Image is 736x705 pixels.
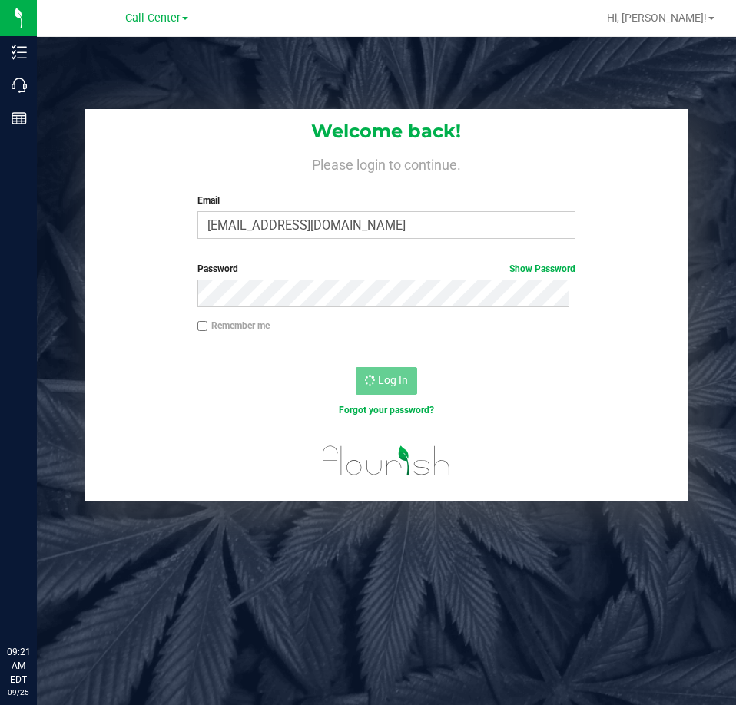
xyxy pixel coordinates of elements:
label: Email [197,194,575,207]
p: 09:21 AM EDT [7,645,30,687]
h4: Please login to continue. [85,154,687,172]
span: Call Center [125,12,181,25]
p: 09/25 [7,687,30,698]
h1: Welcome back! [85,121,687,141]
button: Log In [356,367,417,395]
input: Remember me [197,321,208,332]
a: Show Password [509,263,575,274]
label: Remember me [197,319,270,333]
a: Forgot your password? [339,405,434,415]
inline-svg: Inventory [12,45,27,60]
inline-svg: Reports [12,111,27,126]
span: Password [197,263,238,274]
inline-svg: Call Center [12,78,27,93]
span: Hi, [PERSON_NAME]! [607,12,707,24]
img: flourish_logo.svg [311,433,462,488]
span: Log In [378,374,408,386]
